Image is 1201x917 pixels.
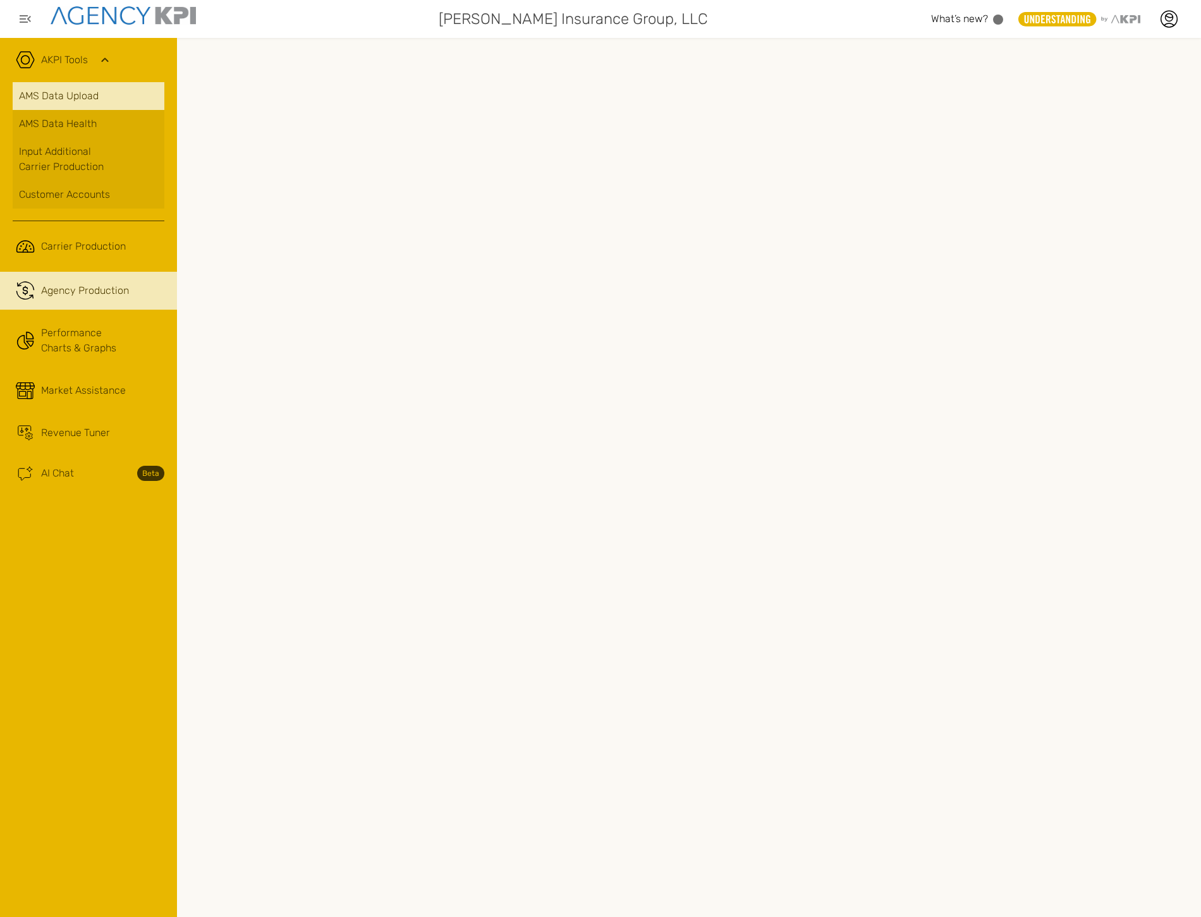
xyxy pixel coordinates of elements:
[13,181,164,209] a: Customer Accounts
[19,187,158,202] div: Customer Accounts
[41,466,74,481] span: AI Chat
[41,425,110,440] div: Revenue Tuner
[51,6,196,25] img: agencykpi-logo-550x69-2d9e3fa8.png
[19,116,97,131] span: AMS Data Health
[41,52,88,68] a: AKPI Tools
[41,283,129,298] span: Agency Production
[13,82,164,110] a: AMS Data Upload
[41,239,126,254] span: Carrier Production
[41,383,126,398] div: Market Assistance
[137,466,164,481] strong: Beta
[931,13,988,25] span: What’s new?
[439,8,708,30] span: [PERSON_NAME] Insurance Group, LLC
[13,138,164,181] a: Input AdditionalCarrier Production
[13,110,164,138] a: AMS Data Health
